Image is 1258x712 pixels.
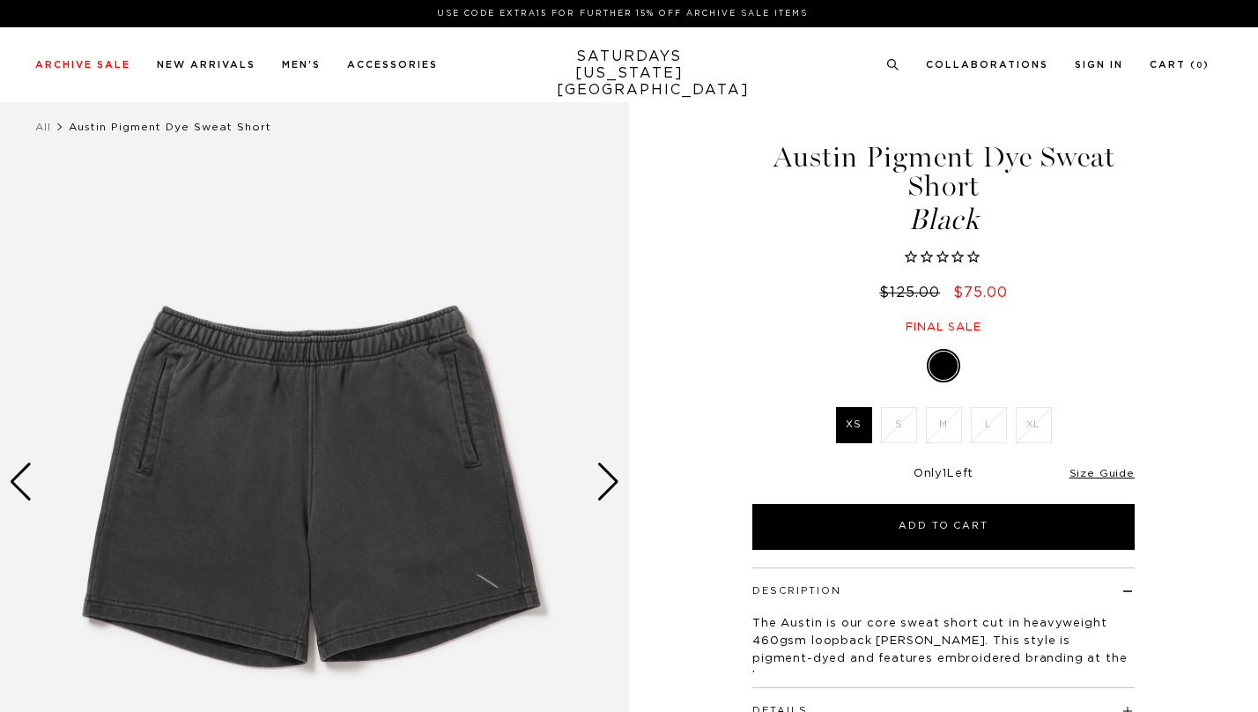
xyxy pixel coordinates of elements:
a: Size Guide [1069,468,1135,478]
p: The Austin is our core sweat short cut in heavyweight 460gsm loopback [PERSON_NAME]. This style i... [752,615,1135,686]
button: Add to Cart [752,504,1135,550]
label: XS [836,407,872,443]
a: Accessories [347,60,438,70]
span: $75.00 [953,286,1008,300]
span: Austin Pigment Dye Sweat Short [69,122,271,132]
a: Archive Sale [35,60,130,70]
span: Black [750,205,1137,234]
div: Previous slide [9,463,33,501]
del: $125.00 [879,286,947,300]
h1: Austin Pigment Dye Sweat Short [750,143,1137,234]
a: All [35,122,51,132]
p: Use Code EXTRA15 for Further 15% Off Archive Sale Items [42,7,1202,20]
a: Collaborations [926,60,1048,70]
button: Description [752,586,841,596]
div: Only Left [752,467,1135,482]
a: Sign In [1075,60,1123,70]
span: 1 [943,468,947,479]
a: New Arrivals [157,60,255,70]
a: SATURDAYS[US_STATE][GEOGRAPHIC_DATA] [557,48,702,99]
div: Final sale [750,320,1137,335]
div: Next slide [596,463,620,501]
a: Cart (0) [1150,60,1210,70]
a: Men's [282,60,321,70]
span: Rated 0.0 out of 5 stars 0 reviews [750,248,1137,268]
small: 0 [1196,62,1203,70]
